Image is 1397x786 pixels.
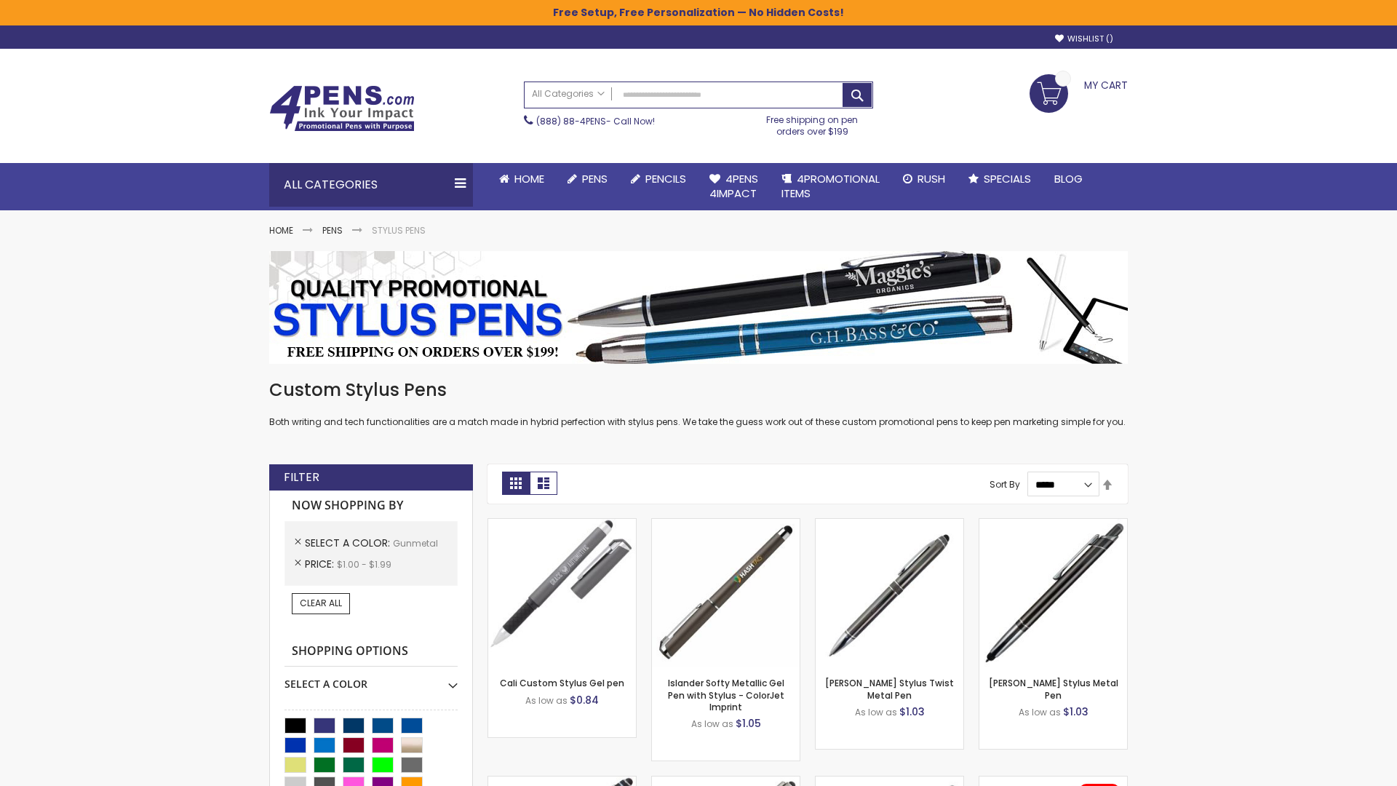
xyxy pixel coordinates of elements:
[372,224,426,237] strong: Stylus Pens
[292,593,350,614] a: Clear All
[990,478,1020,491] label: Sort By
[487,163,556,195] a: Home
[668,677,784,712] a: Islander Softy Metallic Gel Pen with Stylus - ColorJet Imprint
[1054,171,1083,186] span: Blog
[284,491,458,521] strong: Now Shopping by
[269,224,293,237] a: Home
[825,677,954,701] a: [PERSON_NAME] Stylus Twist Metal Pen
[525,82,612,106] a: All Categories
[736,716,761,731] span: $1.05
[645,171,686,186] span: Pencils
[393,537,438,549] span: Gunmetal
[269,378,1128,429] div: Both writing and tech functionalities are a match made in hybrid perfection with stylus pens. We ...
[816,518,963,531] a: Colter Stylus Twist Metal Pen-Gunmetal
[284,667,458,691] div: Select A Color
[269,251,1128,364] img: Stylus Pens
[337,558,391,571] span: $1.00 - $1.99
[984,171,1031,186] span: Specials
[781,171,880,201] span: 4PROMOTIONAL ITEMS
[536,115,655,127] span: - Call Now!
[525,694,568,707] span: As low as
[1063,704,1088,719] span: $1.03
[752,108,874,138] div: Free shipping on pen orders over $199
[709,171,758,201] span: 4Pens 4impact
[918,171,945,186] span: Rush
[500,677,624,689] a: Cali Custom Stylus Gel pen
[957,163,1043,195] a: Specials
[891,163,957,195] a: Rush
[556,163,619,195] a: Pens
[770,163,891,210] a: 4PROMOTIONALITEMS
[619,163,698,195] a: Pencils
[698,163,770,210] a: 4Pens4impact
[1043,163,1094,195] a: Blog
[269,85,415,132] img: 4Pens Custom Pens and Promotional Products
[532,88,605,100] span: All Categories
[488,519,636,667] img: Cali Custom Stylus Gel pen-Gunmetal
[979,519,1127,667] img: Olson Stylus Metal Pen-Gunmetal
[536,115,606,127] a: (888) 88-4PENS
[305,557,337,571] span: Price
[582,171,608,186] span: Pens
[691,718,733,730] span: As low as
[305,536,393,550] span: Select A Color
[269,378,1128,402] h1: Custom Stylus Pens
[570,693,599,707] span: $0.84
[284,636,458,667] strong: Shopping Options
[652,518,800,531] a: Islander Softy Metallic Gel Pen with Stylus - ColorJet Imprint-Gunmetal
[322,224,343,237] a: Pens
[979,518,1127,531] a: Olson Stylus Metal Pen-Gunmetal
[816,519,963,667] img: Colter Stylus Twist Metal Pen-Gunmetal
[1019,706,1061,718] span: As low as
[502,472,530,495] strong: Grid
[488,518,636,531] a: Cali Custom Stylus Gel pen-Gunmetal
[514,171,544,186] span: Home
[899,704,925,719] span: $1.03
[1055,33,1113,44] a: Wishlist
[300,597,342,609] span: Clear All
[269,163,473,207] div: All Categories
[652,519,800,667] img: Islander Softy Metallic Gel Pen with Stylus - ColorJet Imprint-Gunmetal
[284,469,319,485] strong: Filter
[855,706,897,718] span: As low as
[989,677,1118,701] a: [PERSON_NAME] Stylus Metal Pen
